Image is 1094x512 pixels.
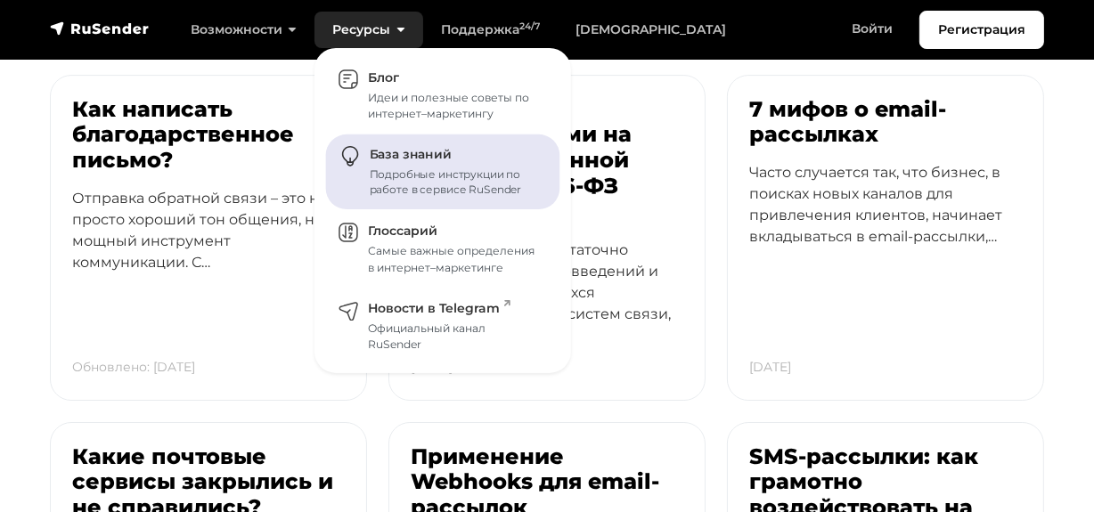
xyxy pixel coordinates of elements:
img: RuSender [50,20,150,37]
a: Ресурсы [314,12,422,48]
div: Подробные инструкции по работе в сервисе RuSender [370,167,539,199]
h3: 7 мифов о email-рассылках [749,97,1022,149]
a: Регистрация [919,11,1044,49]
p: Часто случается так, что бизнес, в поисках новых каналов для привлечения клиентов, начинает вклад... [749,162,1022,280]
p: Обновлено: [DATE] [72,349,195,386]
sup: 24/7 [519,20,540,32]
a: Войти [834,11,910,47]
p: Отправка обратной связи – это не просто хороший тон общения, но и мощный инструмент коммуникации. С… [72,188,345,305]
a: 7 мифов о email-рассылках Часто случается так, что бизнес, в поисках новых каналов для привлечени... [727,75,1044,401]
div: Идеи и полезные советы по интернет–маркетингу [368,90,541,123]
span: Глоссарий [368,223,437,239]
h3: Как написать благодарственное письмо? [72,97,345,174]
span: Новости в Telegram [368,300,510,316]
a: Возможности [173,12,314,48]
div: Официальный канал RuSender [368,321,541,354]
span: Блог [368,69,399,85]
a: [DEMOGRAPHIC_DATA] [558,12,744,48]
a: Блог Идеи и полезные советы по интернет–маркетингу [323,57,562,134]
a: Как написать благодарственное письмо? Отправка обратной связи – это не просто хороший тон общения... [50,75,367,401]
a: Глоссарий Самые важные определения в интернет–маркетинге [323,211,562,288]
p: [DATE] [749,349,791,386]
span: База знаний [370,147,452,163]
a: Новости в Telegram Официальный канал RuSender [323,288,562,364]
a: Поддержка24/7 [423,12,558,48]
a: База знаний Подробные инструкции по работе в сервисе RuSender [326,134,560,210]
div: Самые важные определения в интернет–маркетинге [368,243,541,276]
